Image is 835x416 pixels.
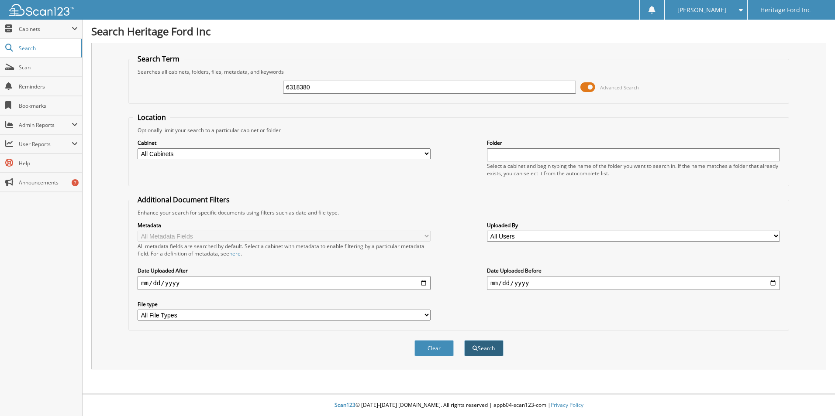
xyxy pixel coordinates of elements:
div: Select a cabinet and begin typing the name of the folder you want to search in. If the name match... [487,162,780,177]
div: All metadata fields are searched by default. Select a cabinet with metadata to enable filtering b... [138,242,431,257]
a: Privacy Policy [551,401,583,409]
span: Cabinets [19,25,72,33]
span: User Reports [19,140,72,148]
label: Date Uploaded After [138,267,431,274]
legend: Search Term [133,54,184,64]
span: Heritage Ford Inc [760,7,811,13]
label: Metadata [138,222,431,229]
label: File type [138,300,431,308]
span: [PERSON_NAME] [677,7,726,13]
span: Help [19,160,78,167]
img: scan123-logo-white.svg [9,4,74,16]
label: Date Uploaded Before [487,267,780,274]
button: Search [464,340,504,356]
div: Enhance your search for specific documents using filters such as date and file type. [133,209,784,216]
span: Bookmarks [19,102,78,109]
span: Advanced Search [600,84,639,91]
input: start [138,276,431,290]
span: Scan [19,64,78,71]
span: Search [19,44,76,52]
span: Scan123 [335,401,355,409]
legend: Additional Document Filters [133,195,234,205]
label: Cabinet [138,139,431,147]
div: 7 [72,179,79,186]
div: Searches all cabinets, folders, files, metadata, and keywords [133,68,784,75]
h1: Search Heritage Ford Inc [91,24,826,38]
legend: Location [133,113,170,122]
span: Reminders [19,83,78,90]
div: © [DATE]-[DATE] [DOMAIN_NAME]. All rights reserved | appb04-scan123-com | [83,395,835,416]
a: here [229,250,241,257]
span: Announcements [19,179,78,186]
span: Admin Reports [19,121,72,129]
div: Optionally limit your search to a particular cabinet or folder [133,126,784,134]
label: Folder [487,139,780,147]
input: end [487,276,780,290]
label: Uploaded By [487,222,780,229]
button: Clear [414,340,454,356]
